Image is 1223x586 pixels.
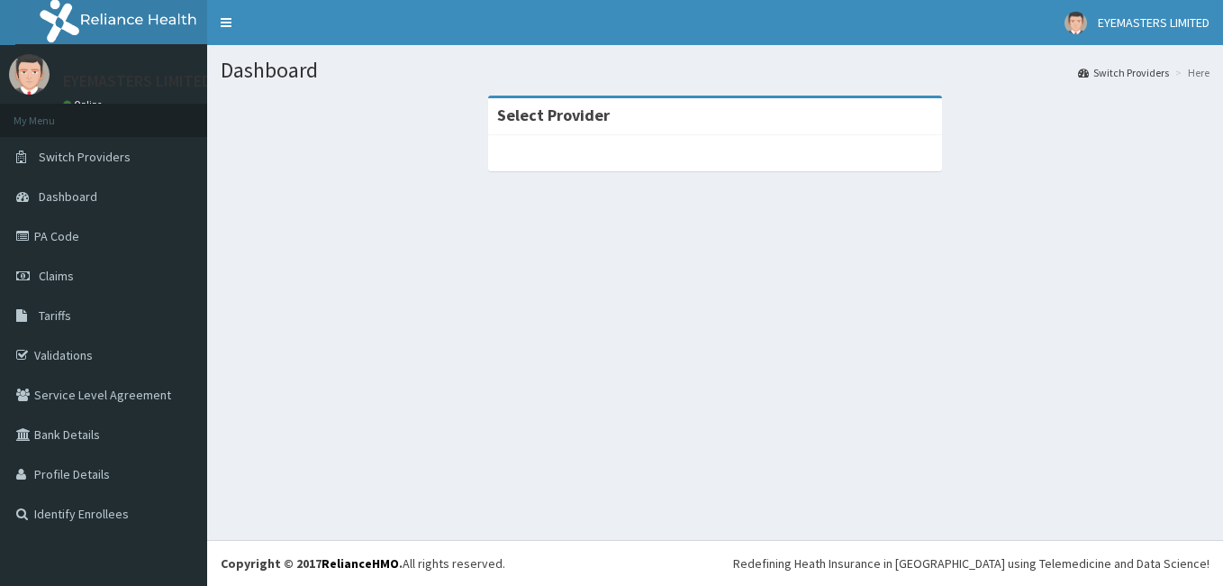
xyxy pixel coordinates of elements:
img: User Image [1064,12,1087,34]
footer: All rights reserved. [207,540,1223,586]
li: Here [1171,65,1209,80]
span: Switch Providers [39,149,131,165]
h1: Dashboard [221,59,1209,82]
img: User Image [9,54,50,95]
div: Redefining Heath Insurance in [GEOGRAPHIC_DATA] using Telemedicine and Data Science! [733,554,1209,572]
strong: Copyright © 2017 . [221,555,403,572]
span: Tariffs [39,307,71,324]
a: Switch Providers [1078,65,1169,80]
a: Online [63,98,106,111]
a: RelianceHMO [322,555,399,572]
strong: Select Provider [497,105,610,125]
p: EYEMASTERS LIMITED [63,73,212,89]
span: Dashboard [39,188,97,205]
span: EYEMASTERS LIMITED [1098,14,1209,31]
span: Claims [39,268,74,284]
